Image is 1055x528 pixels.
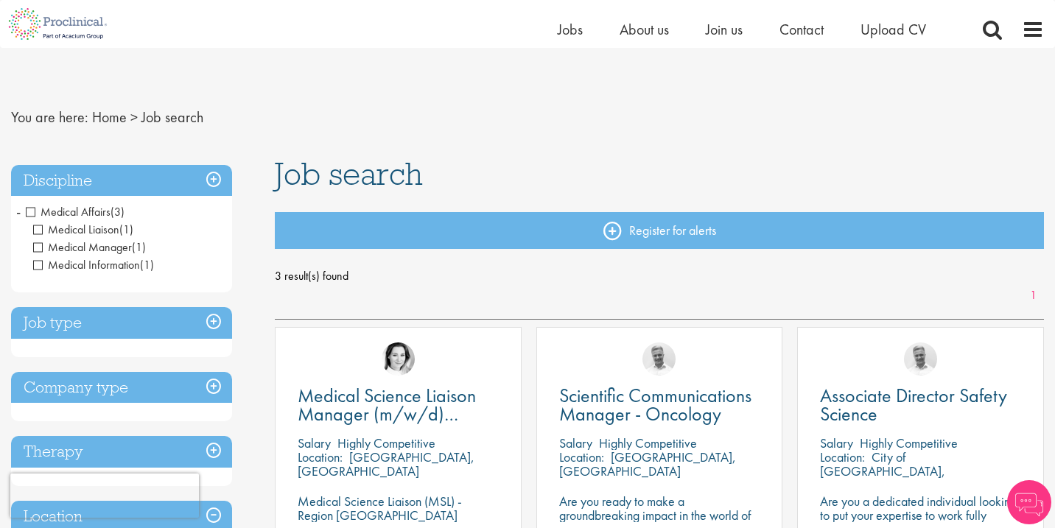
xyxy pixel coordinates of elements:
span: > [130,108,138,127]
span: Location: [820,448,865,465]
h3: Company type [11,372,232,404]
span: Medical Affairs [26,204,111,219]
span: Job search [141,108,203,127]
img: Greta Prestel [382,342,415,376]
span: Salary [298,434,331,451]
a: Upload CV [861,20,926,39]
a: Jobs [558,20,583,39]
span: Job search [275,154,423,194]
img: Joshua Bye [904,342,937,376]
h3: Therapy [11,436,232,468]
a: Associate Director Safety Science [820,387,1021,423]
span: Associate Director Safety Science [820,383,1007,426]
a: breadcrumb link [92,108,127,127]
span: Medical Manager [33,239,146,255]
span: Medical Science Liaison Manager (m/w/d) Nephrologie [298,383,476,445]
img: Chatbot [1007,480,1051,524]
a: Register for alerts [275,212,1044,249]
span: Salary [559,434,592,451]
a: 1 [1023,287,1044,304]
img: Joshua Bye [642,342,676,376]
span: Medical Affairs [26,204,125,219]
p: Highly Competitive [599,434,697,451]
h3: Job type [11,307,232,339]
p: Medical Science Liaison (MSL) - Region [GEOGRAPHIC_DATA] [298,494,499,522]
p: [GEOGRAPHIC_DATA], [GEOGRAPHIC_DATA] [559,448,736,479]
span: - [16,200,21,222]
span: Scientific Communications Manager - Oncology [559,383,751,426]
a: About us [620,20,669,39]
span: 3 result(s) found [275,265,1044,287]
span: (1) [119,222,133,237]
span: Location: [298,448,343,465]
span: (1) [132,239,146,255]
span: Medical Information [33,257,140,272]
iframe: reCAPTCHA [10,474,199,518]
span: You are here: [11,108,88,127]
h3: Discipline [11,165,232,197]
span: (1) [140,257,154,272]
span: Medical Liaison [33,222,133,237]
a: Medical Science Liaison Manager (m/w/d) Nephrologie [298,387,499,423]
p: Highly Competitive [860,434,958,451]
a: Join us [706,20,743,39]
p: City of [GEOGRAPHIC_DATA], [GEOGRAPHIC_DATA] [820,448,945,493]
a: Contact [779,20,824,39]
p: [GEOGRAPHIC_DATA], [GEOGRAPHIC_DATA] [298,448,474,479]
span: Medical Manager [33,239,132,255]
span: Medical Liaison [33,222,119,237]
span: Salary [820,434,853,451]
span: (3) [111,204,125,219]
p: Highly Competitive [337,434,435,451]
span: Medical Information [33,257,154,272]
span: Location: [559,448,604,465]
a: Scientific Communications Manager - Oncology [559,387,760,423]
